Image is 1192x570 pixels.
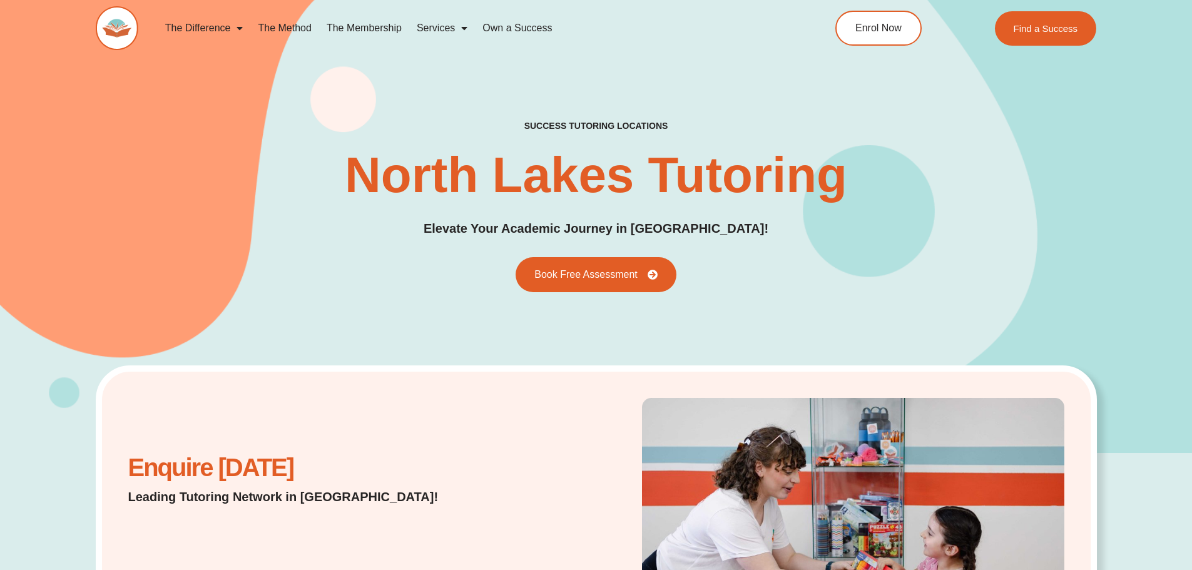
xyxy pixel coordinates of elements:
a: The Difference [158,14,251,43]
span: Find a Success [1014,24,1078,33]
a: The Method [250,14,318,43]
h1: North Lakes Tutoring [345,150,847,200]
span: Book Free Assessment [534,270,638,280]
p: Leading Tutoring Network in [GEOGRAPHIC_DATA]! [128,488,471,506]
p: Elevate Your Academic Journey in [GEOGRAPHIC_DATA]! [424,219,768,238]
nav: Menu [158,14,778,43]
span: Enrol Now [855,23,902,33]
a: Own a Success [475,14,559,43]
a: Find a Success [995,11,1097,46]
a: Enrol Now [835,11,922,46]
a: The Membership [319,14,409,43]
a: Book Free Assessment [516,257,676,292]
h2: Enquire [DATE] [128,460,471,476]
h2: success tutoring locations [524,120,668,131]
a: Services [409,14,475,43]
